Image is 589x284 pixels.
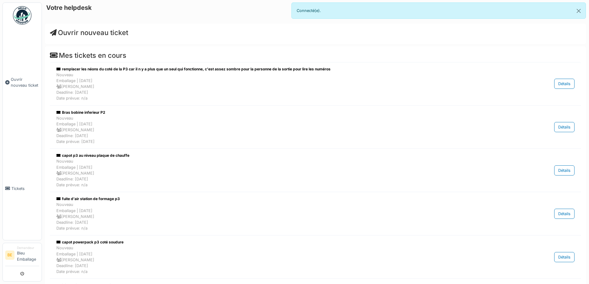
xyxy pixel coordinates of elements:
div: Connecté(e). [291,2,586,19]
div: Nouveau Emballage | [DATE] [PERSON_NAME] Deadline: [DATE] Date prévue: n/a [56,158,499,188]
span: Tickets [11,186,39,191]
a: Tickets [3,137,42,240]
li: BE [5,250,14,260]
a: remplacer les néons du coté de la P3 car il n y a plus que un seul qui fonctionne, c'est assez so... [55,65,576,103]
div: capot powerpack p3 coté soudure [56,239,499,245]
div: remplacer les néons du coté de la P3 car il n y a plus que un seul qui fonctionne, c'est assez so... [56,66,499,72]
h6: Votre helpdesk [46,4,92,11]
a: capot powerpack p3 coté soudure NouveauEmballage | [DATE] [PERSON_NAME]Deadline: [DATE]Date prévu... [55,238,576,276]
li: Bleu Emballage [17,246,39,265]
div: Demandeur [17,246,39,250]
a: Ouvrir nouveau ticket [50,29,128,37]
div: Nouveau Emballage | [DATE] [PERSON_NAME] Deadline: [DATE] Date prévue: [DATE] [56,115,499,145]
div: Nouveau Emballage | [DATE] [PERSON_NAME] Deadline: [DATE] Date prévue: n/a [56,245,499,274]
h4: Mes tickets en cours [50,51,581,59]
a: Ouvrir nouveau ticket [3,28,42,137]
a: fuite d'air station de formage p3 NouveauEmballage | [DATE] [PERSON_NAME]Deadline: [DATE]Date pré... [55,195,576,233]
a: BE DemandeurBleu Emballage [5,246,39,266]
a: capot p3 au niveau plaque de chauffe NouveauEmballage | [DATE] [PERSON_NAME]Deadline: [DATE]Date ... [55,151,576,189]
div: Détails [554,79,575,89]
img: Badge_color-CXgf-gQk.svg [13,6,31,25]
button: Close [572,3,586,19]
div: Nouveau Emballage | [DATE] [PERSON_NAME] Deadline: [DATE] Date prévue: n/a [56,202,499,231]
div: Détails [554,165,575,176]
div: capot p3 au niveau plaque de chauffe [56,153,499,158]
div: Détails [554,122,575,132]
span: Ouvrir nouveau ticket [11,77,39,88]
div: fuite d'air station de formage p3 [56,196,499,202]
div: Nouveau Emballage | [DATE] [PERSON_NAME] Deadline: [DATE] Date prévue: n/a [56,72,499,101]
div: Détails [554,209,575,219]
div: Bras bobine inferieur P2 [56,110,499,115]
div: Détails [554,252,575,262]
a: Bras bobine inferieur P2 NouveauEmballage | [DATE] [PERSON_NAME]Deadline: [DATE]Date prévue: [DAT... [55,108,576,146]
